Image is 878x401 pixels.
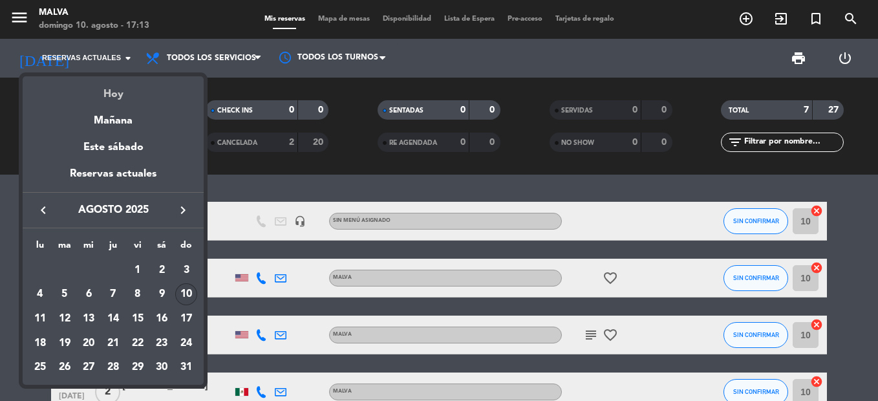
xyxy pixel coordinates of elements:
td: 7 de agosto de 2025 [101,283,125,307]
th: domingo [174,238,198,258]
button: keyboard_arrow_right [171,202,195,219]
th: lunes [28,238,52,258]
div: 6 [78,283,100,305]
div: 17 [175,308,197,330]
td: 15 de agosto de 2025 [125,307,150,331]
td: 29 de agosto de 2025 [125,356,150,380]
td: 25 de agosto de 2025 [28,356,52,380]
td: 31 de agosto de 2025 [174,356,198,380]
div: 22 [127,332,149,354]
div: 16 [151,308,173,330]
div: 27 [78,357,100,379]
div: 9 [151,283,173,305]
div: 24 [175,332,197,354]
td: 14 de agosto de 2025 [101,307,125,331]
td: AGO. [28,258,125,283]
td: 26 de agosto de 2025 [52,356,77,380]
td: 24 de agosto de 2025 [174,331,198,356]
th: miércoles [76,238,101,258]
td: 2 de agosto de 2025 [150,258,175,283]
i: keyboard_arrow_right [175,202,191,218]
td: 19 de agosto de 2025 [52,331,77,356]
div: 26 [54,357,76,379]
td: 22 de agosto de 2025 [125,331,150,356]
td: 3 de agosto de 2025 [174,258,198,283]
div: 13 [78,308,100,330]
td: 8 de agosto de 2025 [125,283,150,307]
td: 27 de agosto de 2025 [76,356,101,380]
div: Hoy [23,76,204,103]
th: jueves [101,238,125,258]
td: 12 de agosto de 2025 [52,307,77,331]
div: 14 [102,308,124,330]
div: 2 [151,259,173,281]
td: 16 de agosto de 2025 [150,307,175,331]
div: 8 [127,283,149,305]
div: 23 [151,332,173,354]
div: 21 [102,332,124,354]
div: 15 [127,308,149,330]
div: 20 [78,332,100,354]
div: 11 [29,308,51,330]
div: 12 [54,308,76,330]
td: 11 de agosto de 2025 [28,307,52,331]
i: keyboard_arrow_left [36,202,51,218]
th: viernes [125,238,150,258]
td: 23 de agosto de 2025 [150,331,175,356]
td: 28 de agosto de 2025 [101,356,125,380]
div: 25 [29,357,51,379]
div: 29 [127,357,149,379]
td: 5 de agosto de 2025 [52,283,77,307]
th: martes [52,238,77,258]
div: 5 [54,283,76,305]
td: 18 de agosto de 2025 [28,331,52,356]
div: Mañana [23,103,204,129]
td: 30 de agosto de 2025 [150,356,175,380]
div: 18 [29,332,51,354]
td: 21 de agosto de 2025 [101,331,125,356]
div: 7 [102,283,124,305]
td: 9 de agosto de 2025 [150,283,175,307]
div: 19 [54,332,76,354]
td: 17 de agosto de 2025 [174,307,198,331]
td: 6 de agosto de 2025 [76,283,101,307]
div: Este sábado [23,129,204,166]
div: 30 [151,357,173,379]
div: 3 [175,259,197,281]
td: 1 de agosto de 2025 [125,258,150,283]
div: 10 [175,283,197,305]
td: 20 de agosto de 2025 [76,331,101,356]
div: 31 [175,357,197,379]
td: 4 de agosto de 2025 [28,283,52,307]
button: keyboard_arrow_left [32,202,55,219]
div: 1 [127,259,149,281]
td: 13 de agosto de 2025 [76,307,101,331]
div: 4 [29,283,51,305]
td: 10 de agosto de 2025 [174,283,198,307]
span: agosto 2025 [55,202,171,219]
div: 28 [102,357,124,379]
div: Reservas actuales [23,166,204,192]
th: sábado [150,238,175,258]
